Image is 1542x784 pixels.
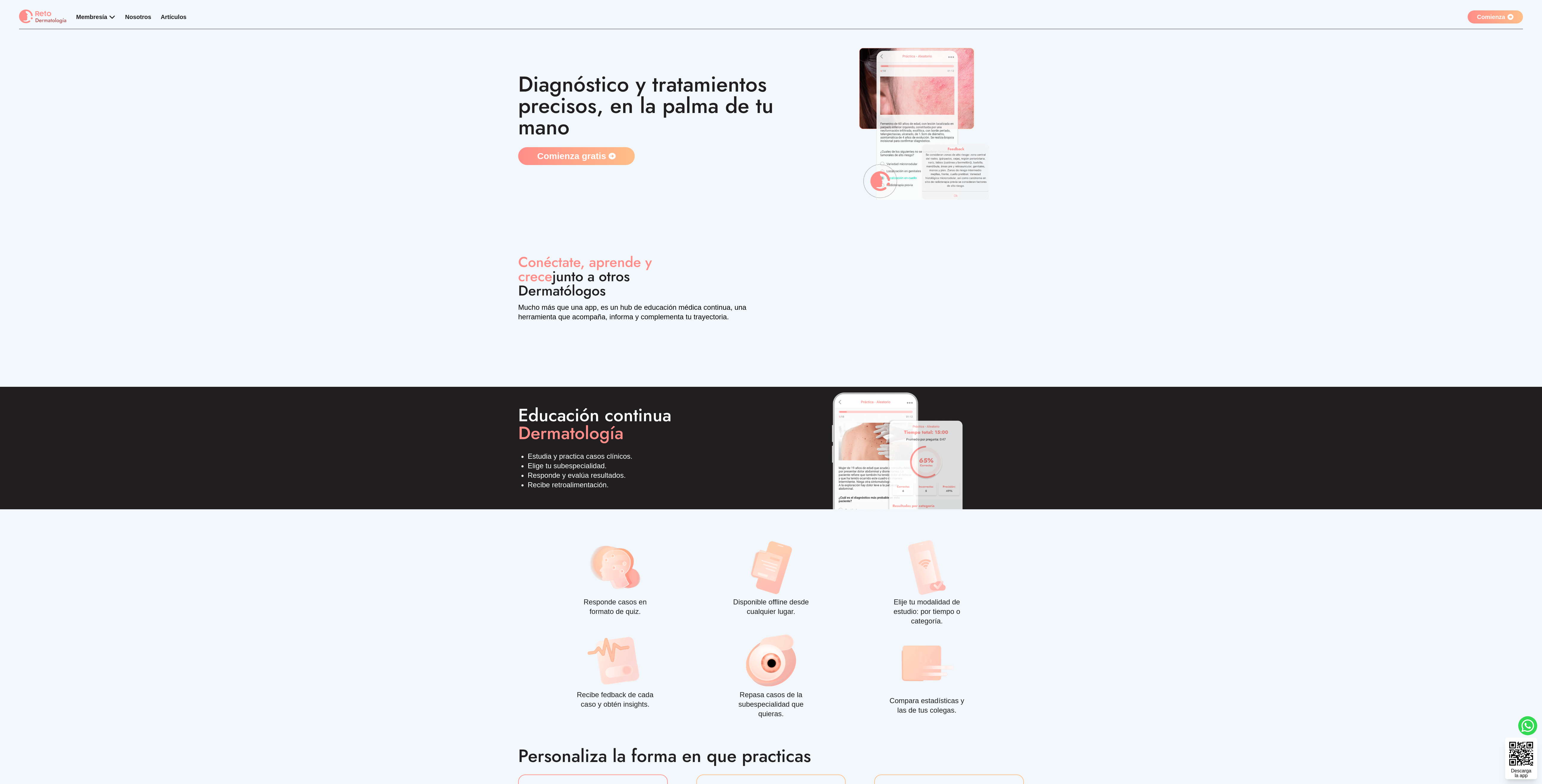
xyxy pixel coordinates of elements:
p: Responde casos en formato de quiz. [579,597,651,616]
p: Repasa casos de la subespecialidad que quieras. [729,690,813,719]
p: Elije tu modalidad de estudio: por tiempo o categoría. [885,597,969,626]
p: Compara estadísticas y las de tus colegas. [885,696,969,715]
h1: Diagnóstico y tratamientos precisos, en la palma de tu mano [518,73,822,138]
iframe: YouTube Video [776,228,1024,368]
img: feature [894,631,960,696]
img: app [830,392,964,509]
div: Descarga la app [1511,769,1531,778]
img: feature [741,538,801,597]
img: logo Reto dermatología [19,10,67,24]
div: Membresía [76,13,116,21]
a: Nosotros [125,14,151,20]
p: Educación continua [518,406,771,424]
li: Elige tu subespecialidad. [528,461,771,471]
li: Estudia y practica casos clínicos. [528,452,771,461]
img: app [856,39,990,199]
h1: Conéctate, aprende y crece [518,255,712,298]
a: whatsapp button [1518,716,1537,735]
a: Artículos [161,14,187,20]
img: feature [741,631,801,690]
h2: Personaliza la forma en que practicas [518,747,1024,765]
h2: Dermatología [518,424,771,442]
span: Comienza gratis [537,151,606,161]
a: Comienza gratis [518,147,635,165]
p: Disponible offline desde cualquier lugar. [729,597,813,616]
span: junto a otros Dermatólogos [518,266,630,301]
a: Comienza [1468,10,1523,23]
li: Responde y evalúa resultados. [528,471,771,480]
img: feature [585,538,645,597]
p: Recibe fedback de cada caso y obtén insights. [573,690,657,709]
li: Recibe retroalimentación. [528,480,771,490]
img: feature [585,631,645,690]
p: Mucho más que una app, es un hub de educación médica continua, una herramienta que acompaña, ... [518,303,766,322]
img: feature [897,538,957,597]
